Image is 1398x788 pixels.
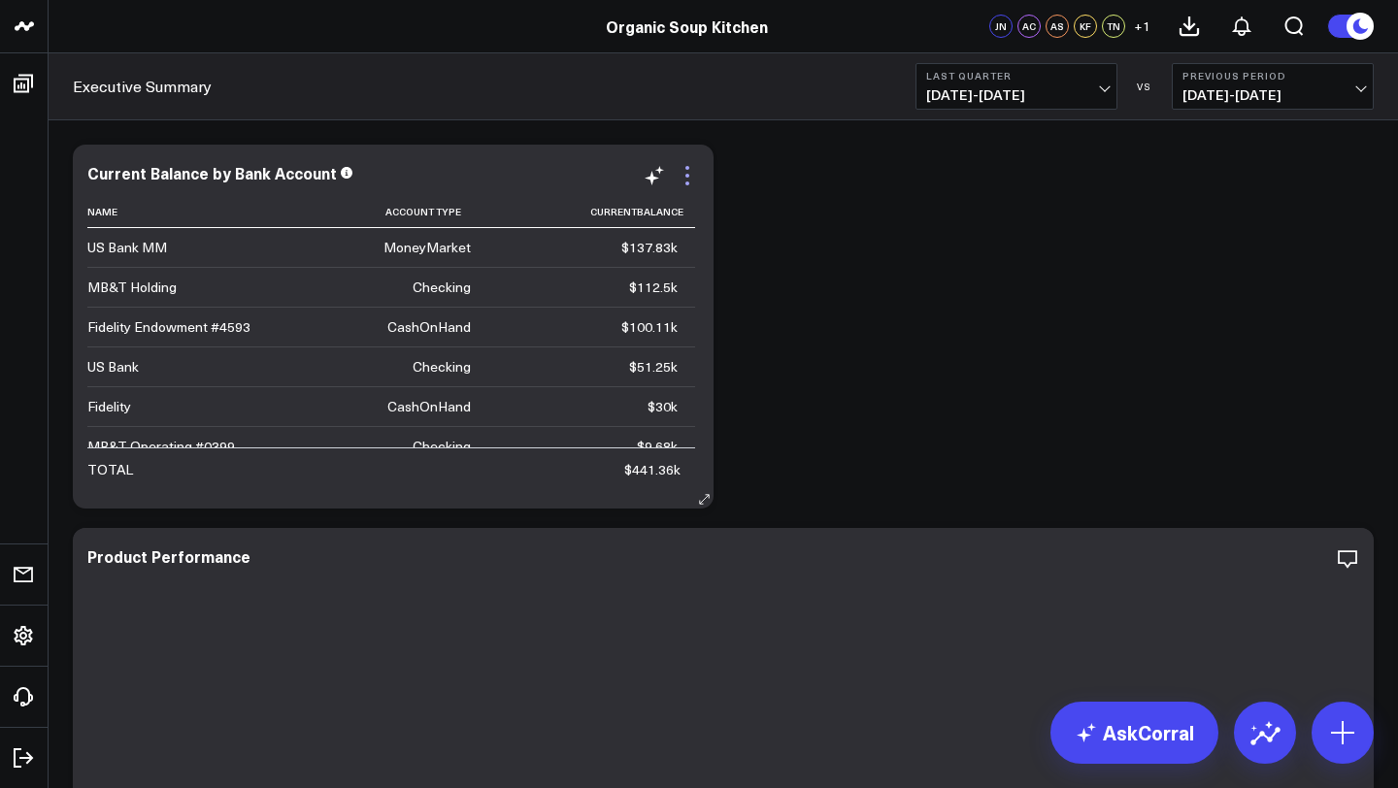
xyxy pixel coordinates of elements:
[87,196,282,228] th: Name
[629,357,678,377] div: $51.25k
[926,87,1107,103] span: [DATE] - [DATE]
[621,317,678,337] div: $100.11k
[621,238,678,257] div: $137.83k
[989,15,1013,38] div: JN
[1182,70,1363,82] b: Previous Period
[606,16,768,37] a: Organic Soup Kitchen
[87,437,235,456] div: MB&T Operating #0399
[1182,87,1363,103] span: [DATE] - [DATE]
[87,545,250,567] div: Product Performance
[1127,81,1162,92] div: VS
[637,437,678,456] div: $9.68k
[629,278,678,297] div: $112.5k
[87,460,133,479] div: TOTAL
[383,238,471,257] div: MoneyMarket
[624,460,681,479] div: $441.36k
[915,63,1117,110] button: Last Quarter[DATE]-[DATE]
[1017,15,1041,38] div: AC
[73,76,212,97] a: Executive Summary
[1130,15,1153,38] button: +1
[87,397,131,416] div: Fidelity
[87,278,177,297] div: MB&T Holding
[1102,15,1125,38] div: TN
[387,317,471,337] div: CashOnHand
[413,357,471,377] div: Checking
[926,70,1107,82] b: Last Quarter
[87,357,139,377] div: US Bank
[1046,15,1069,38] div: AS
[413,278,471,297] div: Checking
[387,397,471,416] div: CashOnHand
[282,196,488,228] th: Account Type
[1074,15,1097,38] div: KF
[87,317,250,337] div: Fidelity Endowment #4593
[413,437,471,456] div: Checking
[1172,63,1374,110] button: Previous Period[DATE]-[DATE]
[1134,19,1150,33] span: + 1
[488,196,695,228] th: Currentbalance
[1050,702,1218,764] a: AskCorral
[648,397,678,416] div: $30k
[87,162,337,183] div: Current Balance by Bank Account
[87,238,167,257] div: US Bank MM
